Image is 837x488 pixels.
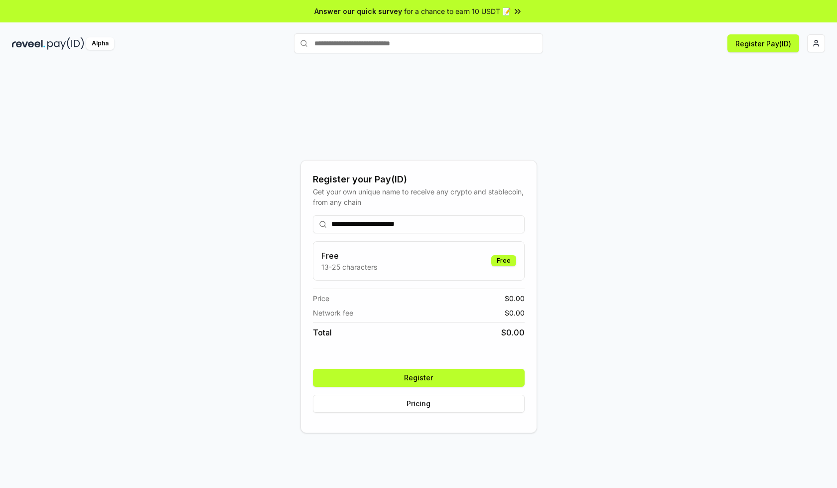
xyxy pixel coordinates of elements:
span: Total [313,326,332,338]
button: Pricing [313,395,525,413]
span: $ 0.00 [505,293,525,304]
div: Get your own unique name to receive any crypto and stablecoin, from any chain [313,186,525,207]
span: Price [313,293,329,304]
div: Free [491,255,516,266]
span: $ 0.00 [505,308,525,318]
span: for a chance to earn 10 USDT 📝 [404,6,511,16]
button: Register Pay(ID) [727,34,799,52]
img: pay_id [47,37,84,50]
div: Alpha [86,37,114,50]
p: 13-25 characters [321,262,377,272]
div: Register your Pay(ID) [313,172,525,186]
span: Network fee [313,308,353,318]
h3: Free [321,250,377,262]
button: Register [313,369,525,387]
span: $ 0.00 [501,326,525,338]
span: Answer our quick survey [314,6,402,16]
img: reveel_dark [12,37,45,50]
